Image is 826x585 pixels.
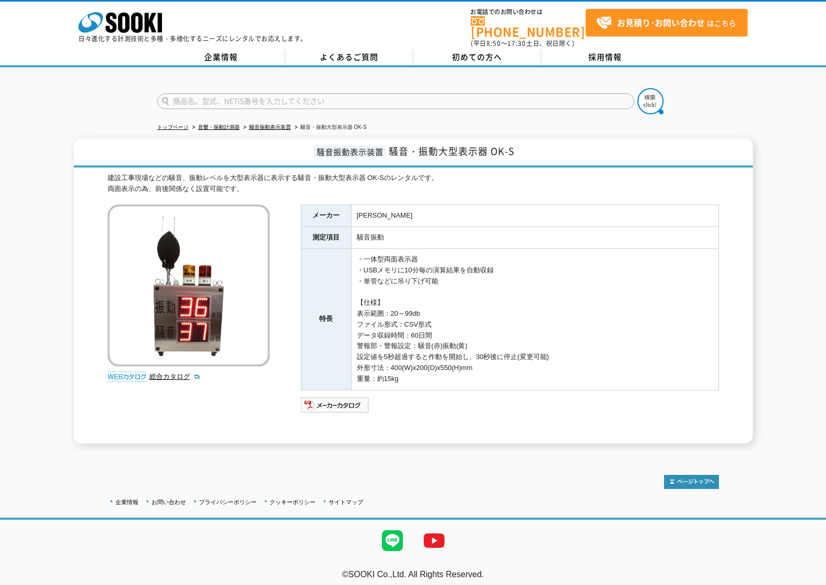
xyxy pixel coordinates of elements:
th: 測定項目 [301,227,351,249]
p: 日々進化する計測技術と多種・多様化するニーズにレンタルでお応えします。 [78,35,307,42]
a: 総合カタログ [149,373,201,380]
img: トップページへ [664,475,719,489]
span: 8:50 [486,39,501,48]
span: 17:30 [507,39,526,48]
a: サイトマップ [329,499,363,505]
a: トップページ [157,124,189,130]
td: ・一体型両面表示器 ・USBメモリに10分毎の演算結果を自動収録 ・単管などに吊り下げ可能 【仕様】 表示範囲：20～99db ファイル形式：CSV形式 データ収録時間：60日間 警報部・警報設... [351,249,718,390]
img: LINE [371,520,413,562]
td: 騒音振動 [351,227,718,249]
img: 騒音・振動大型表示器 OK-S [108,205,270,366]
a: 企業情報 [115,499,138,505]
img: btn_search.png [637,88,664,114]
div: 建設工事現場などの騒音、振動レベルを大型表示器に表示する騒音・振動大型表示器 OK-Sのレンタルです。 両面表示の為、前後関係なく設置可能です。 [108,173,719,195]
a: お問い合わせ [152,499,186,505]
th: 特長 [301,249,351,390]
a: 騒音振動表示装置 [249,124,291,130]
span: はこちら [596,15,736,31]
a: 採用情報 [541,50,669,65]
a: 企業情報 [157,50,285,65]
td: [PERSON_NAME] [351,205,718,227]
img: YouTube [413,520,455,562]
strong: お見積り･お問い合わせ [617,16,705,29]
a: プライバシーポリシー [199,499,257,505]
th: メーカー [301,205,351,227]
span: 初めての方へ [452,51,502,63]
span: (平日 ～ 土日、祝日除く) [471,39,574,48]
input: 商品名、型式、NETIS番号を入力してください [157,93,634,109]
li: 騒音・振動大型表示器 OK-S [293,122,367,133]
span: お電話でのお問い合わせは [471,9,586,15]
img: webカタログ [108,372,147,382]
img: メーカーカタログ [301,397,369,413]
span: 騒音・振動大型表示器 OK-S [389,144,515,158]
a: クッキーポリシー [270,499,316,505]
a: 音響・振動計測器 [198,124,240,130]
a: よくあるご質問 [285,50,413,65]
a: お見積り･お問い合わせはこちら [586,9,748,37]
a: [PHONE_NUMBER] [471,16,586,38]
span: 騒音振動表示装置 [314,146,386,158]
a: 初めての方へ [413,50,541,65]
a: メーカーカタログ [301,403,369,411]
